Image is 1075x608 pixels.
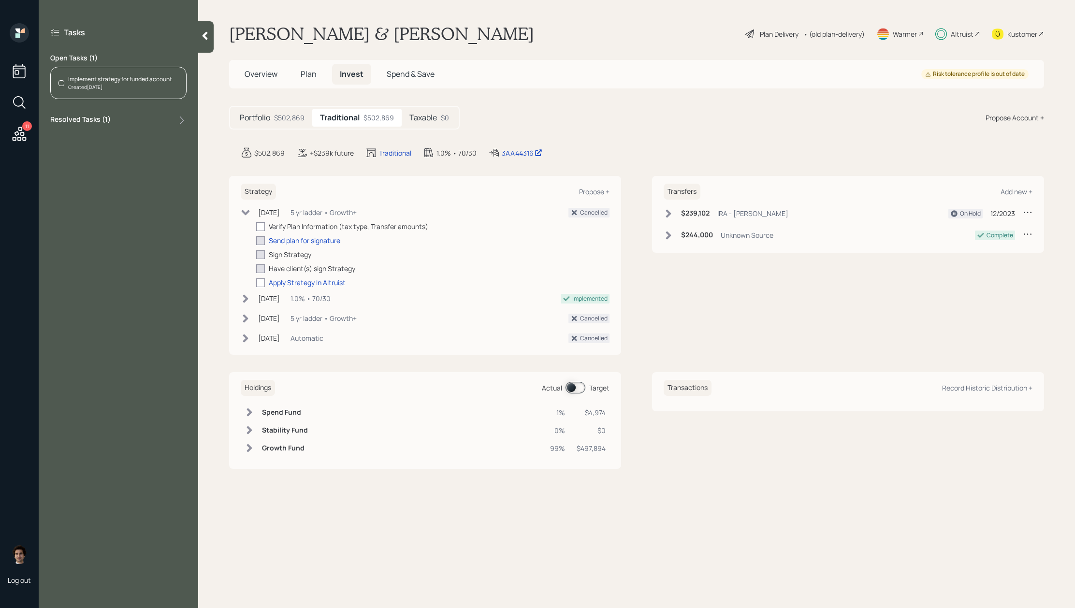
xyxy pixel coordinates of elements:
[68,84,172,91] div: Created [DATE]
[262,426,308,434] h6: Stability Fund
[8,576,31,585] div: Log out
[441,113,449,123] div: $0
[681,209,710,217] h6: $239,102
[717,208,788,218] div: IRA - [PERSON_NAME]
[258,333,280,343] div: [DATE]
[68,75,172,84] div: Implement strategy for funded account
[550,407,565,418] div: 1%
[925,70,1025,78] div: Risk tolerance profile is out of date
[803,29,865,39] div: • (old plan-delivery)
[550,443,565,453] div: 99%
[262,444,308,452] h6: Growth Fund
[436,148,477,158] div: 1.0% • 70/30
[550,425,565,435] div: 0%
[241,380,275,396] h6: Holdings
[579,187,610,196] div: Propose +
[577,425,606,435] div: $0
[542,383,562,393] div: Actual
[269,249,311,260] div: Sign Strategy
[893,29,917,39] div: Warmer
[258,293,280,304] div: [DATE]
[269,221,428,232] div: Verify Plan Information (tax type, Transfer amounts)
[291,313,357,323] div: 5 yr ladder • Growth+
[580,208,608,217] div: Cancelled
[1001,187,1032,196] div: Add new +
[363,113,394,123] div: $502,869
[1007,29,1037,39] div: Kustomer
[577,407,606,418] div: $4,974
[760,29,799,39] div: Plan Delivery
[245,69,277,79] span: Overview
[379,148,411,158] div: Traditional
[10,545,29,564] img: harrison-schaefer-headshot-2.png
[254,148,285,158] div: $502,869
[258,207,280,217] div: [DATE]
[340,69,363,79] span: Invest
[942,383,1032,392] div: Record Historic Distribution +
[291,333,323,343] div: Automatic
[269,235,340,246] div: Send plan for signature
[721,230,773,240] div: Unknown Source
[577,443,606,453] div: $497,894
[990,208,1015,218] div: 12/2023
[664,184,700,200] h6: Transfers
[22,121,32,131] div: 11
[241,184,276,200] h6: Strategy
[387,69,435,79] span: Spend & Save
[409,113,437,122] h5: Taxable
[502,148,542,158] div: 3AA44316
[240,113,270,122] h5: Portfolio
[320,113,360,122] h5: Traditional
[987,231,1013,240] div: Complete
[269,277,346,288] div: Apply Strategy In Altruist
[50,53,187,63] label: Open Tasks ( 1 )
[274,113,305,123] div: $502,869
[681,231,713,239] h6: $244,000
[229,23,534,44] h1: [PERSON_NAME] & [PERSON_NAME]
[269,263,355,274] div: Have client(s) sign Strategy
[580,334,608,343] div: Cancelled
[986,113,1044,123] div: Propose Account +
[664,380,712,396] h6: Transactions
[960,209,981,218] div: On Hold
[262,408,308,417] h6: Spend Fund
[589,383,610,393] div: Target
[310,148,354,158] div: +$239k future
[301,69,317,79] span: Plan
[291,207,357,217] div: 5 yr ladder • Growth+
[951,29,973,39] div: Altruist
[572,294,608,303] div: Implemented
[50,115,111,126] label: Resolved Tasks ( 1 )
[291,293,331,304] div: 1.0% • 70/30
[258,313,280,323] div: [DATE]
[64,27,85,38] label: Tasks
[580,314,608,323] div: Cancelled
